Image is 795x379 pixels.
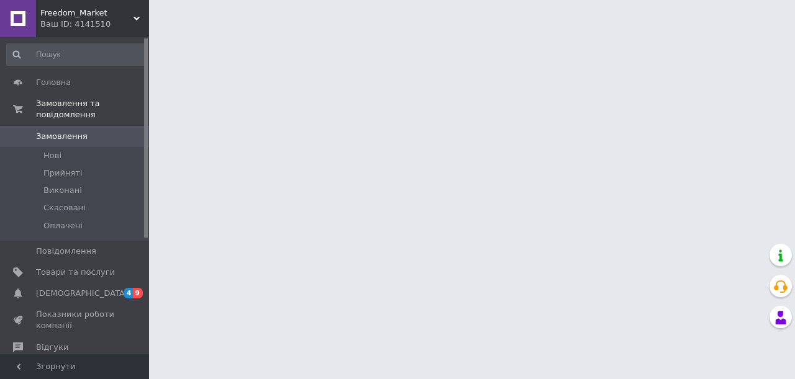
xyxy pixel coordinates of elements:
span: Freedom_Market [40,7,134,19]
span: Скасовані [43,202,86,213]
span: Оплачені [43,220,83,231]
span: Головна [36,77,71,88]
span: Виконані [43,185,82,196]
span: 9 [133,288,143,298]
span: Нові [43,150,61,161]
span: Замовлення та повідомлення [36,98,149,120]
span: Повідомлення [36,246,96,257]
div: Ваш ID: 4141510 [40,19,149,30]
span: Товари та послуги [36,267,115,278]
span: Прийняті [43,167,82,179]
span: Відгуки [36,342,68,353]
span: 4 [124,288,134,298]
span: Показники роботи компанії [36,309,115,331]
input: Пошук [6,43,147,66]
span: Замовлення [36,131,88,142]
span: [DEMOGRAPHIC_DATA] [36,288,128,299]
